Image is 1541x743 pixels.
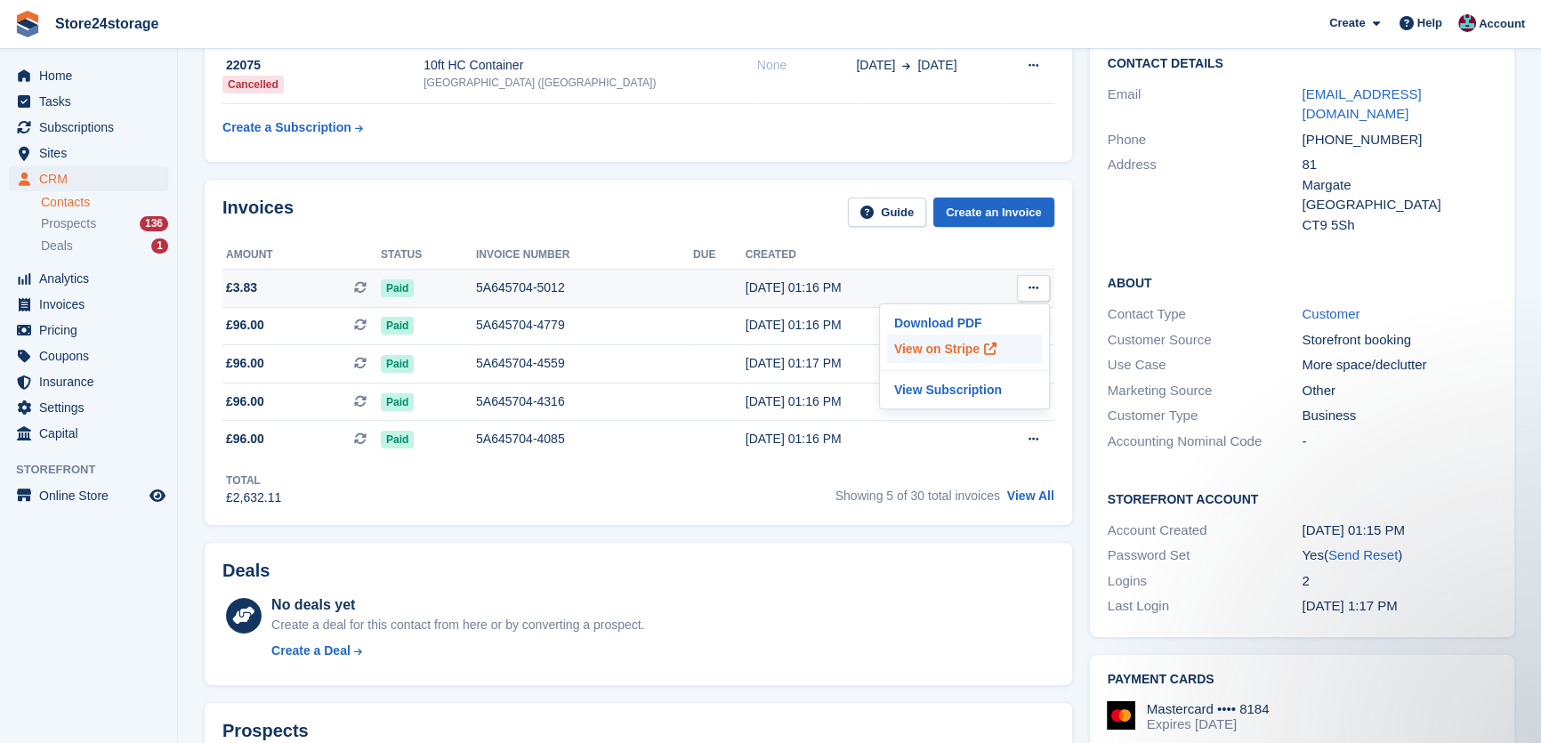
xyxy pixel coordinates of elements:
[39,89,146,114] span: Tasks
[1302,598,1397,613] time: 2023-07-17 12:17:02 UTC
[1108,571,1303,592] div: Logins
[746,392,968,411] div: [DATE] 01:16 PM
[1147,701,1270,717] div: Mastercard •••• 8184
[1302,406,1497,426] div: Business
[9,483,168,508] a: menu
[1302,306,1359,321] a: Customer
[48,9,166,38] a: Store24storage
[222,241,381,270] th: Amount
[222,111,363,144] a: Create a Subscription
[746,354,968,373] div: [DATE] 01:17 PM
[41,238,73,254] span: Deals
[39,483,146,508] span: Online Store
[9,89,168,114] a: menu
[1108,381,1303,401] div: Marketing Source
[1108,130,1303,150] div: Phone
[9,166,168,191] a: menu
[887,311,1042,335] a: Download PDF
[271,642,644,660] a: Create a Deal
[41,214,168,233] a: Prospects 136
[1108,57,1497,71] h2: Contact Details
[226,316,264,335] span: £96.00
[1147,716,1270,732] div: Expires [DATE]
[9,369,168,394] a: menu
[151,238,168,254] div: 1
[476,354,693,373] div: 5A645704-4559
[381,393,414,411] span: Paid
[14,11,41,37] img: stora-icon-8386f47178a22dfd0bd8f6a31ec36ba5ce8667c1dd55bd0f319d3a0aa187defe.svg
[1302,195,1497,215] div: [GEOGRAPHIC_DATA]
[39,141,146,166] span: Sites
[147,485,168,506] a: Preview store
[39,115,146,140] span: Subscriptions
[1302,432,1497,452] div: -
[1302,571,1497,592] div: 2
[746,241,968,270] th: Created
[1302,521,1497,541] div: [DATE] 01:15 PM
[476,316,693,335] div: 5A645704-4779
[933,198,1054,227] a: Create an Invoice
[39,318,146,343] span: Pricing
[222,56,424,75] div: 22075
[41,237,168,255] a: Deals 1
[222,76,284,93] div: Cancelled
[39,369,146,394] span: Insurance
[746,316,968,335] div: [DATE] 01:16 PM
[1302,215,1497,236] div: CT9 5Sh
[1108,304,1303,325] div: Contact Type
[1108,521,1303,541] div: Account Created
[1458,14,1476,32] img: George
[1108,155,1303,235] div: Address
[1108,406,1303,426] div: Customer Type
[222,561,270,581] h2: Deals
[1302,155,1497,175] div: 81
[226,472,281,489] div: Total
[1479,15,1525,33] span: Account
[39,63,146,88] span: Home
[476,392,693,411] div: 5A645704-4316
[1108,273,1497,291] h2: About
[1108,330,1303,351] div: Customer Source
[476,279,693,297] div: 5A645704-5012
[1007,489,1054,503] a: View All
[140,216,168,231] div: 136
[226,430,264,448] span: £96.00
[848,198,926,227] a: Guide
[381,317,414,335] span: Paid
[1107,701,1135,730] img: Mastercard Logo
[693,241,746,270] th: Due
[476,430,693,448] div: 5A645704-4085
[746,279,968,297] div: [DATE] 01:16 PM
[9,141,168,166] a: menu
[1302,545,1497,566] div: Yes
[9,343,168,368] a: menu
[835,489,1000,503] span: Showing 5 of 30 total invoices
[226,392,264,411] span: £96.00
[271,642,351,660] div: Create a Deal
[381,431,414,448] span: Paid
[1329,14,1365,32] span: Create
[1108,545,1303,566] div: Password Set
[887,335,1042,363] p: View on Stripe
[424,75,757,91] div: [GEOGRAPHIC_DATA] ([GEOGRAPHIC_DATA])
[1417,14,1442,32] span: Help
[746,430,968,448] div: [DATE] 01:16 PM
[226,279,257,297] span: £3.83
[271,594,644,616] div: No deals yet
[39,266,146,291] span: Analytics
[226,354,264,373] span: £96.00
[16,461,177,479] span: Storefront
[887,378,1042,401] p: View Subscription
[1302,330,1497,351] div: Storefront booking
[39,395,146,420] span: Settings
[222,721,309,741] h2: Prospects
[1328,547,1398,562] a: Send Reset
[856,56,895,75] span: [DATE]
[1302,355,1497,376] div: More space/declutter
[1108,432,1303,452] div: Accounting Nominal Code
[381,241,476,270] th: Status
[1108,355,1303,376] div: Use Case
[1108,489,1497,507] h2: Storefront Account
[1302,86,1421,122] a: [EMAIL_ADDRESS][DOMAIN_NAME]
